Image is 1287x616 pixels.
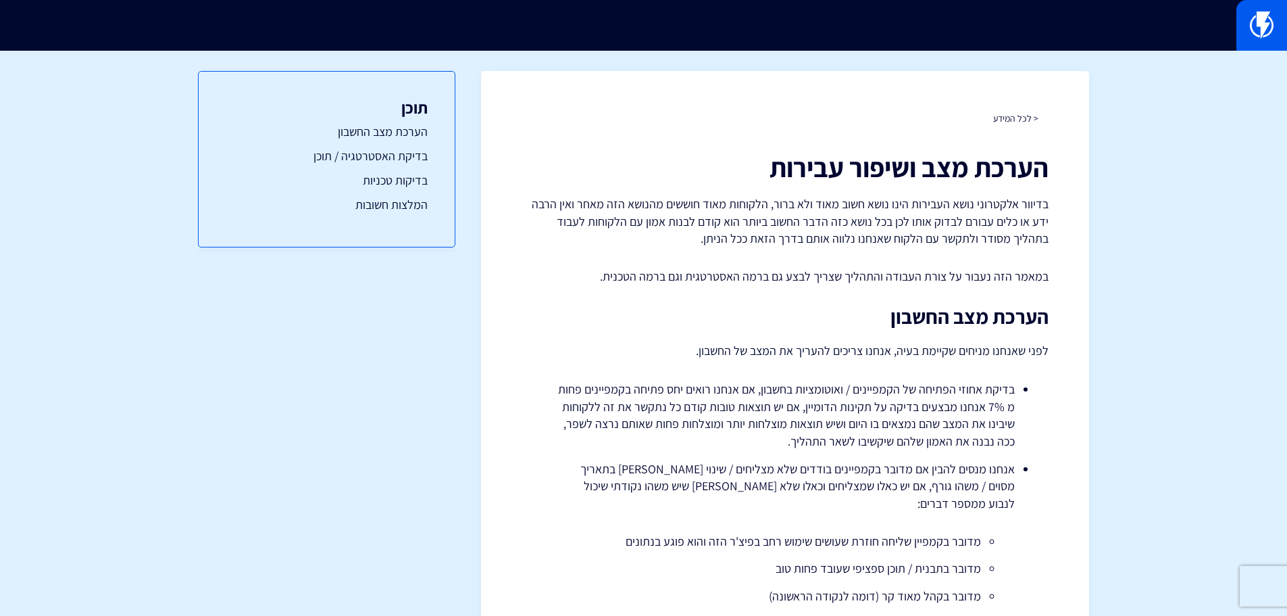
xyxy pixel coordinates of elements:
a: < לכל המידע [993,112,1038,124]
a: בדיקות טכניות [226,172,428,189]
h3: תוכן [226,99,428,116]
li: בדיקת אחוזי הפתיחה של הקמפיינים / ואוטומציות בחשבון, אם אנחנו רואים יחס פתיחה בקמפיינים פחות מ 7%... [555,381,1015,450]
li: מדובר בקהל מאוד קר (דומה לנקודה הראשונה) [589,588,981,605]
h2: הערכת מצב החשבון [522,306,1049,328]
a: הערכת מצב החשבון [226,123,428,141]
input: חיפוש מהיר... [340,10,948,41]
p: לפני שאנחנו מניחים שקיימת בעיה, אנחנו צריכים להעריך את המצב של החשבון. [522,341,1049,360]
li: מדובר בתבנית / תוכן ספציפי שעובד פחות טוב [589,560,981,577]
li: מדובר בקמפיין שליחה חוזרת שעושים שימוש רחב בפיצ'ר הזה והוא פוגע בנתונים [589,533,981,550]
a: בדיקת האסטרטגיה / תוכן [226,147,428,165]
a: המלצות חשובות [226,196,428,214]
h1: הערכת מצב ושיפור עבירות [522,152,1049,182]
p: בדיוור אלקטרוני נושא העבירות הינו נושא חשוב מאוד ולא ברור, הלקוחות מאוד חוששים מהנושא הזה מאחר וא... [522,195,1049,247]
p: במאמר הזה נעבור על צורת העבודה והתהליך שצריך לבצע גם ברמה האסטרטגית וגם ברמה הטכנית. [522,268,1049,285]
